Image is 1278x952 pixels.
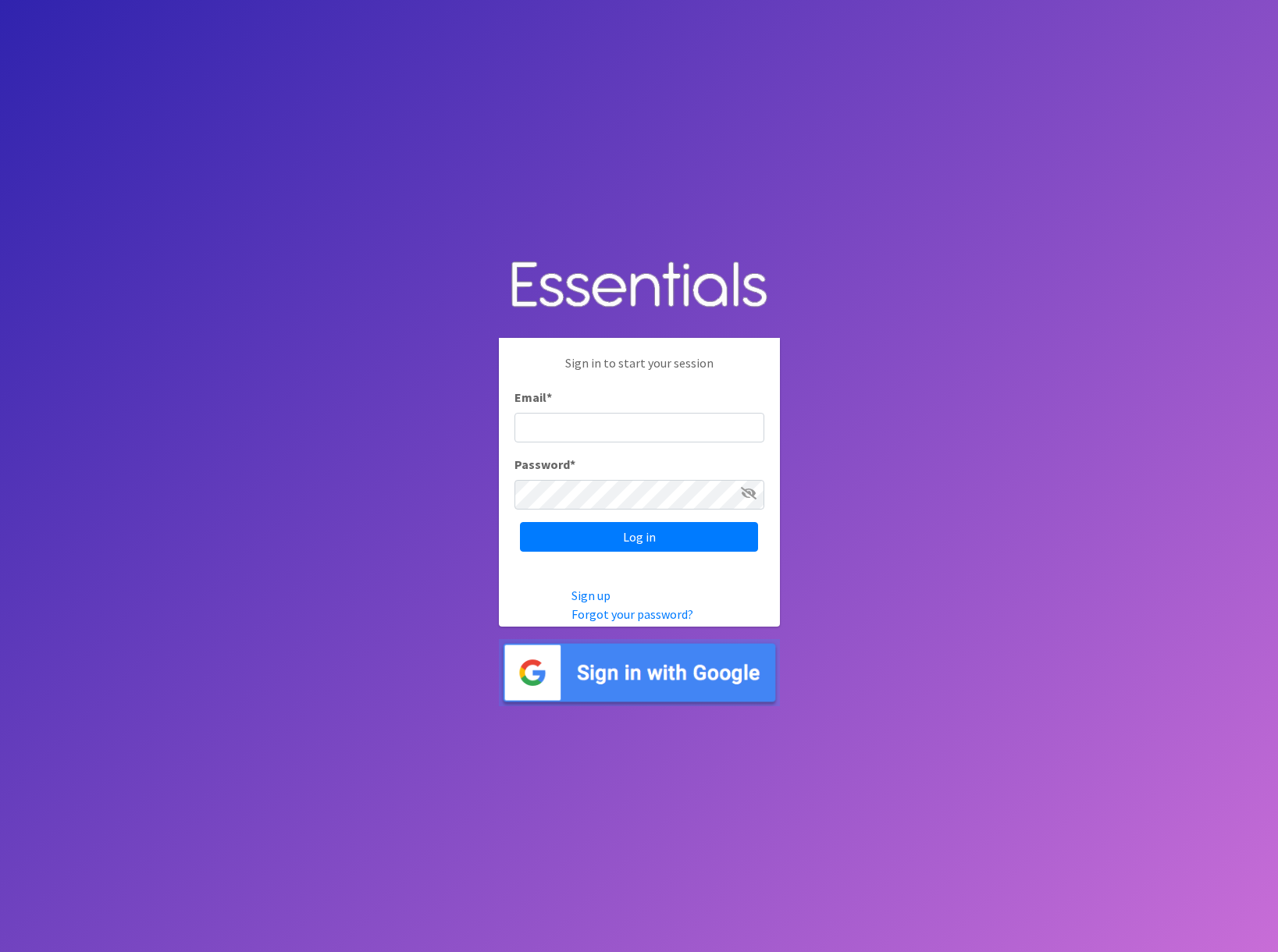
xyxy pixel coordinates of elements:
[570,456,575,472] abbr: required
[499,639,780,707] img: Sign in with Google
[514,455,575,474] label: Password
[514,388,552,407] label: Email
[546,389,552,405] abbr: required
[499,246,780,326] img: Human Essentials
[571,606,693,622] a: Forgot your password?
[514,353,764,388] p: Sign in to start your session
[520,522,758,552] input: Log in
[571,588,611,603] a: Sign up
